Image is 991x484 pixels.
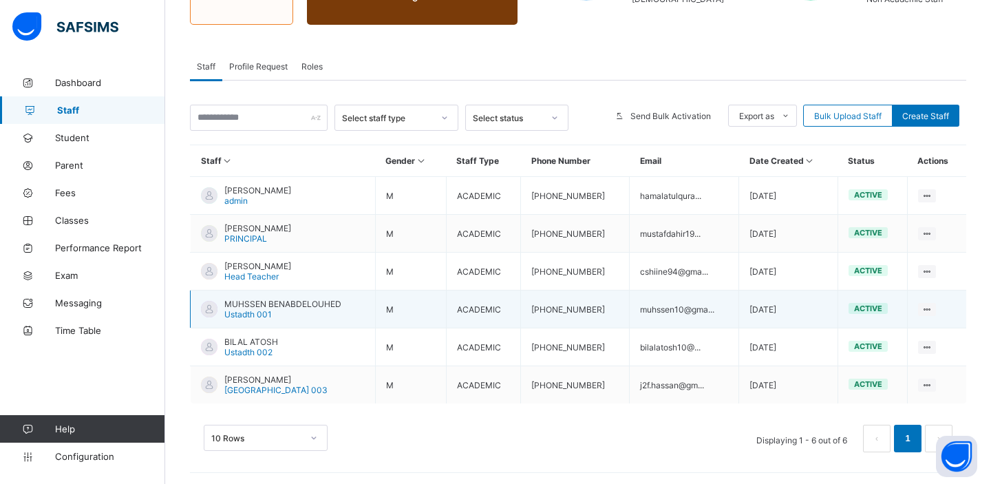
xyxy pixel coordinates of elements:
[211,433,302,443] div: 10 Rows
[630,215,739,253] td: mustafdahir19...
[375,215,446,253] td: M
[630,145,739,177] th: Email
[630,328,739,366] td: bilalatosh10@...
[224,375,328,385] span: [PERSON_NAME]
[739,111,774,121] span: Export as
[224,299,341,309] span: MUHSSEN BENABDELOUHED
[630,291,739,328] td: muhssen10@gma...
[838,145,907,177] th: Status
[224,337,278,347] span: BILAL ATOSH
[854,228,882,238] span: active
[901,430,914,448] a: 1
[197,61,215,72] span: Staff
[191,145,376,177] th: Staff
[804,156,816,166] i: Sort in Ascending Order
[224,185,291,196] span: [PERSON_NAME]
[55,187,165,198] span: Fees
[521,215,630,253] td: [PHONE_NUMBER]
[415,156,427,166] i: Sort in Ascending Order
[55,297,165,308] span: Messaging
[446,366,521,404] td: ACADEMIC
[854,266,882,275] span: active
[446,291,521,328] td: ACADEMIC
[739,177,838,215] td: [DATE]
[224,347,273,357] span: Ustadth 002
[55,242,165,253] span: Performance Report
[224,271,279,282] span: Head Teacher
[446,253,521,291] td: ACADEMIC
[739,328,838,366] td: [DATE]
[630,366,739,404] td: j2f.hassan@gm...
[446,177,521,215] td: ACADEMIC
[446,215,521,253] td: ACADEMIC
[224,196,248,206] span: admin
[55,160,165,171] span: Parent
[55,215,165,226] span: Classes
[446,328,521,366] td: ACADEMIC
[375,328,446,366] td: M
[224,261,291,271] span: [PERSON_NAME]
[473,113,543,123] div: Select status
[375,253,446,291] td: M
[630,111,711,121] span: Send Bulk Activation
[229,61,288,72] span: Profile Request
[854,379,882,389] span: active
[375,145,446,177] th: Gender
[739,253,838,291] td: [DATE]
[925,425,952,452] button: next page
[521,291,630,328] td: [PHONE_NUMBER]
[521,145,630,177] th: Phone Number
[521,253,630,291] td: [PHONE_NUMBER]
[814,111,882,121] span: Bulk Upload Staff
[521,366,630,404] td: [PHONE_NUMBER]
[630,177,739,215] td: hamalatulqura...
[854,341,882,351] span: active
[854,190,882,200] span: active
[521,328,630,366] td: [PHONE_NUMBER]
[55,132,165,143] span: Student
[342,113,433,123] div: Select staff type
[863,425,891,452] li: 上一页
[936,436,977,477] button: Open asap
[894,425,921,452] li: 1
[746,425,857,452] li: Displaying 1 - 6 out of 6
[739,215,838,253] td: [DATE]
[739,145,838,177] th: Date Created
[301,61,323,72] span: Roles
[521,177,630,215] td: [PHONE_NUMBER]
[863,425,891,452] button: prev page
[224,233,267,244] span: PRINCIPAL
[55,270,165,281] span: Exam
[446,145,521,177] th: Staff Type
[630,253,739,291] td: cshiine94@gma...
[224,385,328,395] span: [GEOGRAPHIC_DATA] 003
[222,156,233,166] i: Sort in Ascending Order
[57,105,165,116] span: Staff
[55,423,164,434] span: Help
[55,77,165,88] span: Dashboard
[925,425,952,452] li: 下一页
[907,145,966,177] th: Actions
[224,223,291,233] span: [PERSON_NAME]
[55,325,165,336] span: Time Table
[375,291,446,328] td: M
[55,451,164,462] span: Configuration
[12,12,118,41] img: safsims
[375,366,446,404] td: M
[739,291,838,328] td: [DATE]
[224,309,272,319] span: Ustadth 001
[375,177,446,215] td: M
[739,366,838,404] td: [DATE]
[854,304,882,313] span: active
[902,111,949,121] span: Create Staff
